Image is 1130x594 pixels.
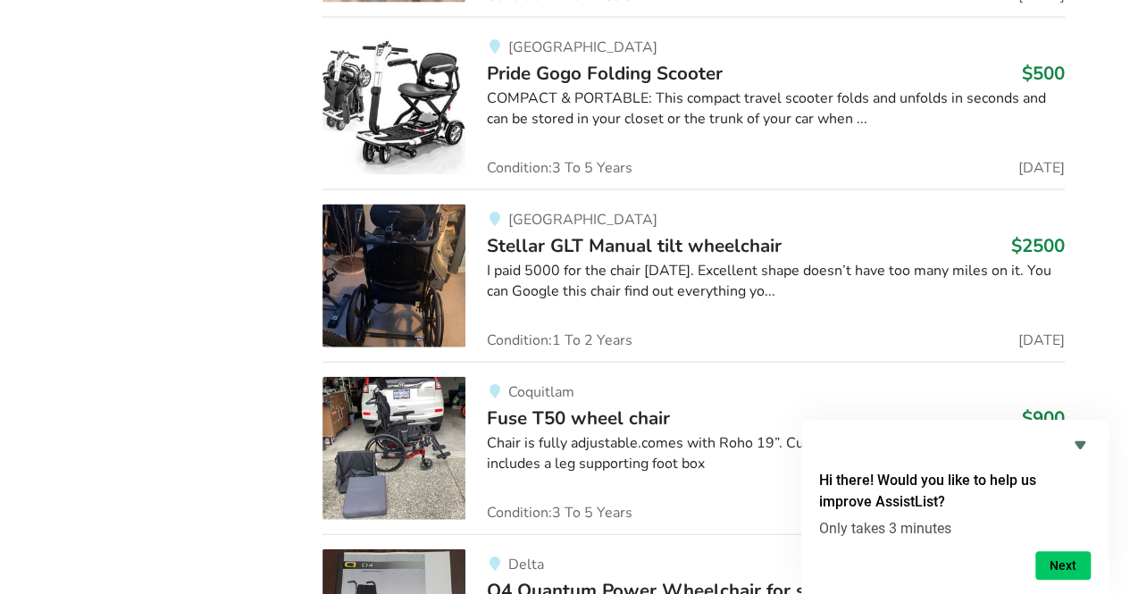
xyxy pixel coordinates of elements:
[487,406,670,431] span: Fuse T50 wheel chair
[819,520,1091,537] p: Only takes 3 minutes
[507,38,657,57] span: [GEOGRAPHIC_DATA]
[322,17,1065,189] a: mobility-pride gogo folding scooter[GEOGRAPHIC_DATA]Pride Gogo Folding Scooter$500COMPACT & PORTA...
[487,61,723,86] span: Pride Gogo Folding Scooter
[322,377,465,520] img: mobility-fuse t50 wheel chair
[507,210,657,230] span: [GEOGRAPHIC_DATA]
[819,470,1091,513] h2: Hi there! Would you like to help us improve AssistList?
[487,261,1065,302] div: I paid 5000 for the chair [DATE]. Excellent shape doesn’t have too many miles on it. You can Goog...
[1069,434,1091,456] button: Hide survey
[487,88,1065,130] div: COMPACT & PORTABLE: This compact travel scooter folds and unfolds in seconds and can be stored in...
[819,434,1091,580] div: Hi there! Would you like to help us improve AssistList?
[487,161,632,175] span: Condition: 3 To 5 Years
[322,32,465,175] img: mobility-pride gogo folding scooter
[1011,234,1065,257] h3: $2500
[1022,62,1065,85] h3: $500
[1018,333,1065,347] span: [DATE]
[322,362,1065,534] a: mobility-fuse t50 wheel chairCoquitlamFuse T50 wheel chair$900Chair is fully adjustable.comes wit...
[1022,406,1065,430] h3: $900
[487,333,632,347] span: Condition: 1 To 2 Years
[322,205,465,347] img: mobility-stellar glt manual tilt wheelchair
[487,506,632,520] span: Condition: 3 To 5 Years
[1035,551,1091,580] button: Next question
[1018,161,1065,175] span: [DATE]
[507,555,543,574] span: Delta
[507,382,573,402] span: Coquitlam
[322,189,1065,362] a: mobility-stellar glt manual tilt wheelchair [GEOGRAPHIC_DATA]Stellar GLT Manual tilt wheelchair$2...
[487,233,782,258] span: Stellar GLT Manual tilt wheelchair
[487,433,1065,474] div: Chair is fully adjustable.comes with Roho 19”. Cushion but has a spare 18” cushion. Also includes...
